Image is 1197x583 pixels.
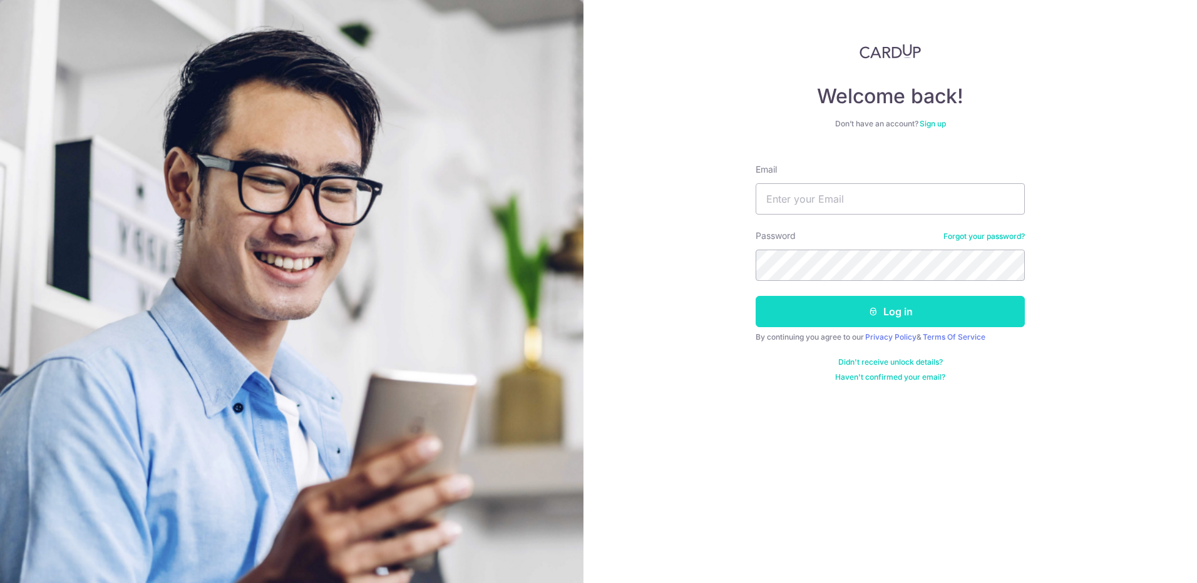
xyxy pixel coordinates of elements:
a: Forgot your password? [943,231,1025,241]
a: Privacy Policy [865,332,917,342]
button: Log in [756,296,1025,327]
h4: Welcome back! [756,84,1025,109]
img: CardUp Logo [860,44,921,59]
div: By continuing you agree to our & [756,332,1025,342]
a: Haven't confirmed your email? [835,372,945,382]
input: Enter your Email [756,183,1025,215]
div: Don’t have an account? [756,119,1025,129]
label: Email [756,163,777,176]
a: Terms Of Service [923,332,985,342]
label: Password [756,230,796,242]
a: Sign up [920,119,946,128]
a: Didn't receive unlock details? [838,357,943,367]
